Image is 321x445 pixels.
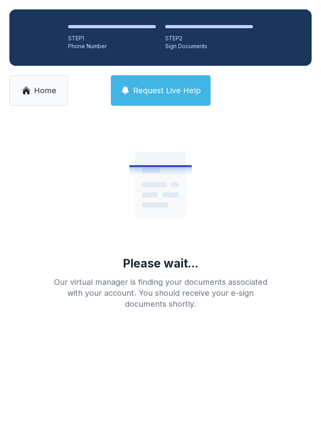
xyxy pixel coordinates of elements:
span: Request Live Help [133,85,201,96]
div: Please wait... [123,256,198,270]
div: Sign Documents [165,42,253,50]
div: STEP 1 [68,34,156,42]
div: Our virtual manager is finding your documents associated with your account. You should receive yo... [48,277,273,309]
div: Phone Number [68,42,156,50]
div: STEP 2 [165,34,253,42]
span: Home [34,85,56,96]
